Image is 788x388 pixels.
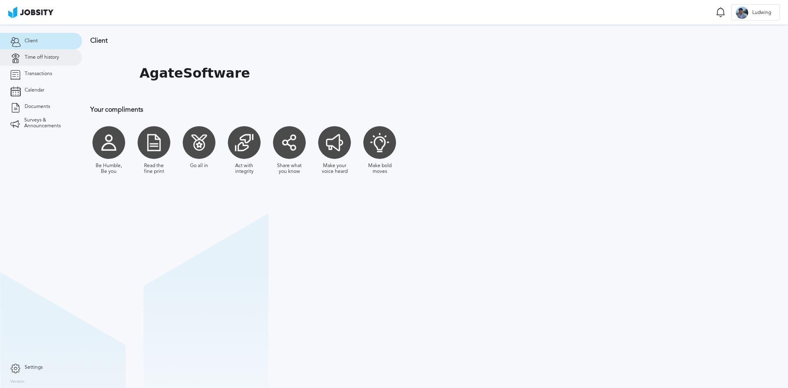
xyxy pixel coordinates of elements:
label: Version: [10,379,25,384]
div: Make your voice heard [320,163,349,174]
span: Client [25,38,38,44]
span: Surveys & Announcements [24,117,72,129]
img: ab4bad089aa723f57921c736e9817d99.png [8,7,53,18]
div: Make bold moves [365,163,394,174]
span: Transactions [25,71,52,77]
div: Share what you know [275,163,304,174]
span: Settings [25,365,43,370]
span: Time off history [25,55,59,60]
span: Documents [25,104,50,110]
span: Calendar [25,87,44,93]
span: Ludwing [748,10,775,16]
h3: Your compliments [90,106,536,113]
div: Go all in [190,163,208,169]
h3: Client [90,37,536,44]
div: Be Humble, Be you [94,163,123,174]
div: Read the fine print [140,163,168,174]
button: LLudwing [731,4,780,21]
div: L [736,7,748,19]
h1: AgateSoftware [140,66,250,81]
div: Act with integrity [230,163,259,174]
